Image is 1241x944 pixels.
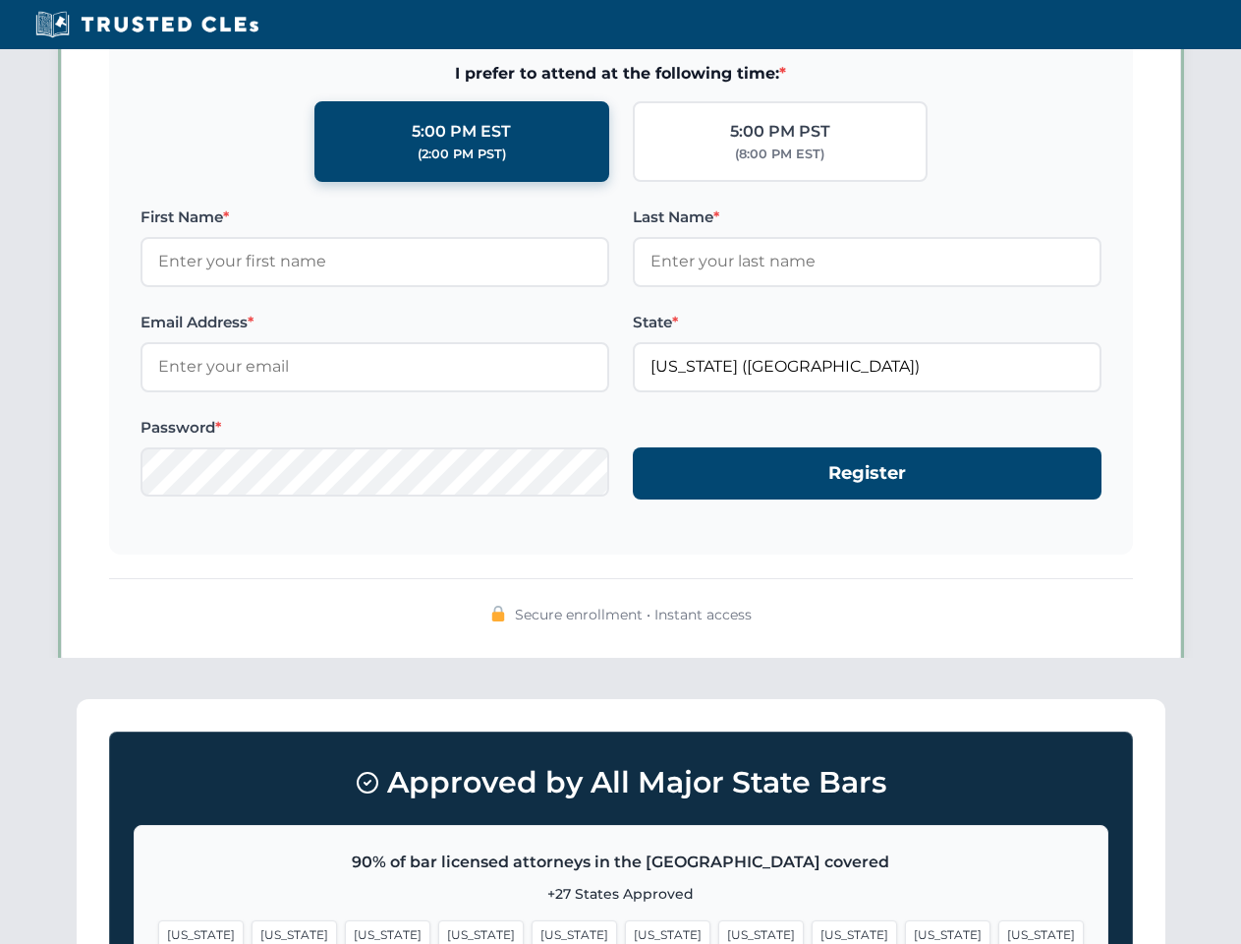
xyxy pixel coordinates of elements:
[141,237,609,286] input: Enter your first name
[141,61,1101,87] span: I prefer to attend at the following time:
[158,850,1084,875] p: 90% of bar licensed attorneys in the [GEOGRAPHIC_DATA] covered
[633,342,1101,391] input: Florida (FL)
[633,447,1101,500] button: Register
[418,145,506,164] div: (2:00 PM PST)
[158,883,1084,905] p: +27 States Approved
[141,416,609,440] label: Password
[515,604,752,625] span: Secure enrollment • Instant access
[735,145,824,164] div: (8:00 PM EST)
[141,206,609,229] label: First Name
[730,119,830,145] div: 5:00 PM PST
[134,756,1108,809] h3: Approved by All Major State Bars
[633,311,1101,334] label: State
[490,606,506,621] img: 🔒
[412,119,511,145] div: 5:00 PM EST
[141,342,609,391] input: Enter your email
[633,206,1101,229] label: Last Name
[633,237,1101,286] input: Enter your last name
[141,311,609,334] label: Email Address
[29,10,264,39] img: Trusted CLEs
